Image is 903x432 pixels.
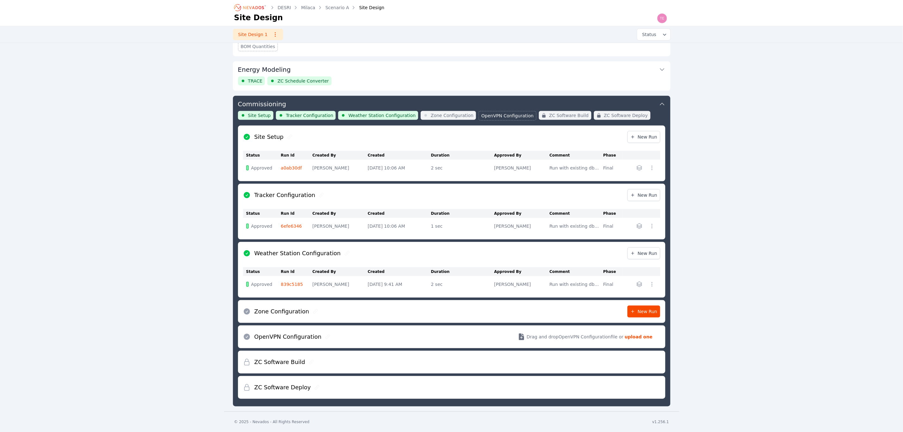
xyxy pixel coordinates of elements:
div: CommissioningSite SetupTracker ConfigurationWeather Station ConfigurationZone ConfigurationOpenVP... [233,96,670,406]
th: Approved By [494,209,550,218]
th: Duration [431,209,494,218]
img: Ted Elliott [657,13,667,23]
th: Approved By [494,267,550,276]
h3: Commissioning [238,100,286,108]
div: 1 sec [431,223,491,229]
a: Scenario A [326,4,349,11]
span: Status [640,31,656,38]
th: Created [368,209,431,218]
h2: Weather Station Configuration [254,249,341,258]
h1: Site Design [234,13,283,23]
span: OpenVPN Configuration [481,113,534,119]
div: Run with existing db values [550,165,600,171]
button: Status [637,29,670,40]
div: Run with existing db values [550,223,600,229]
strong: upload one [625,334,653,340]
a: Site Design 1 [233,29,283,40]
th: Phase [603,267,623,276]
div: Site Design [350,4,384,11]
span: Tracker Configuration [286,112,333,119]
span: ZC Software Deploy [604,112,648,119]
span: New Run [630,308,657,315]
h2: ZC Software Build [254,358,305,367]
span: New Run [630,134,657,140]
h2: Site Setup [254,133,284,141]
td: [PERSON_NAME] [494,218,550,234]
td: [PERSON_NAME] [494,160,550,176]
a: New Run [627,189,660,201]
th: Status [243,151,281,160]
span: New Run [630,250,657,256]
td: [PERSON_NAME] [313,160,368,176]
th: Duration [431,151,494,160]
span: Weather Station Configuration [348,112,416,119]
td: [DATE] 9:41 AM [368,276,431,293]
h3: Energy Modeling [238,65,291,74]
a: 6efe6346 [281,224,302,229]
span: Site Setup [248,112,271,119]
th: Created [368,151,431,160]
td: [DATE] 10:06 AM [368,160,431,176]
span: Zone Configuration [431,112,473,119]
a: New Run [627,131,660,143]
a: a0ab30df [281,165,302,170]
span: ZC Software Build [549,112,589,119]
th: Run Id [281,151,313,160]
td: [PERSON_NAME] [313,218,368,234]
span: Approved [251,281,272,287]
button: Energy Modeling [238,61,665,77]
h2: Zone Configuration [254,307,309,316]
th: Comment [550,267,603,276]
span: Drag and drop OpenVPN Configuration file or [527,334,623,340]
th: Comment [550,209,603,218]
a: Milaca [301,4,315,11]
div: 2 sec [431,165,491,171]
th: Phase [603,209,623,218]
td: [PERSON_NAME] [494,276,550,293]
span: New Run [630,192,657,198]
a: 839c5185 [281,282,303,287]
th: Run Id [281,267,313,276]
span: TRACE [248,78,263,84]
th: Run Id [281,209,313,218]
button: Drag and dropOpenVPN Configurationfile or upload one [510,328,660,346]
div: Run with existing db values [550,281,600,287]
th: Duration [431,267,494,276]
td: [PERSON_NAME] [313,276,368,293]
div: Energy ModelingTRACEZC Schedule Converter [233,61,670,91]
th: Comment [550,151,603,160]
th: Phase [603,151,623,160]
div: v1.256.1 [652,419,669,424]
nav: Breadcrumb [234,3,385,13]
span: Approved [251,165,272,171]
th: Created By [313,209,368,218]
a: DESRI [278,4,291,11]
a: New Run [627,305,660,318]
td: [DATE] 10:06 AM [368,218,431,234]
th: Approved By [494,151,550,160]
div: Final [603,223,619,229]
button: Commissioning [238,96,665,111]
div: 2 sec [431,281,491,287]
th: Created By [313,267,368,276]
div: Final [603,165,619,171]
a: New Run [627,247,660,259]
th: Created [368,267,431,276]
span: ZC Schedule Converter [278,78,329,84]
th: Status [243,209,281,218]
span: Approved [251,223,272,229]
th: Status [243,267,281,276]
th: Created By [313,151,368,160]
h2: OpenVPN Configuration [254,332,322,341]
div: © 2025 - Nevados - All Rights Reserved [234,419,310,424]
div: Final [603,281,619,287]
h2: ZC Software Deploy [254,383,311,392]
span: BOM Quantities [241,43,275,50]
h2: Tracker Configuration [254,191,315,200]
